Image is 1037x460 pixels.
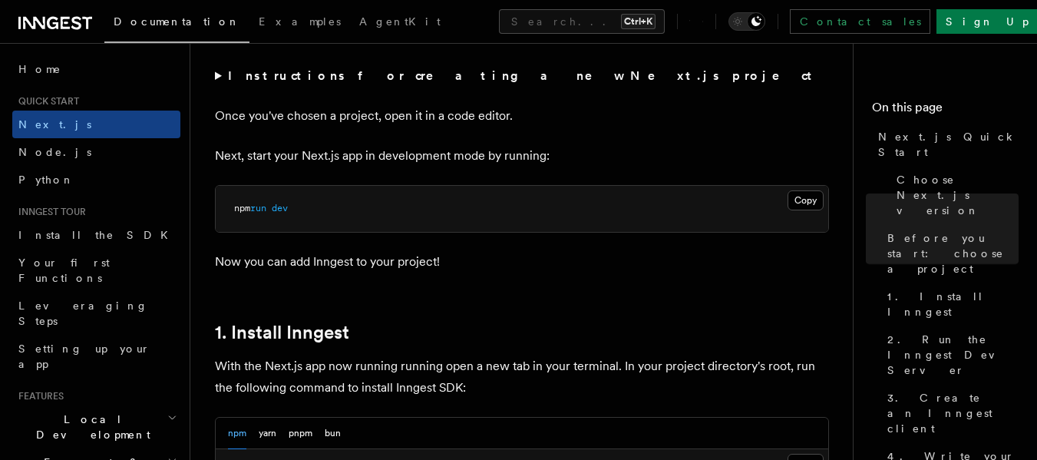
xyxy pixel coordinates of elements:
h4: On this page [872,98,1019,123]
a: Documentation [104,5,249,43]
span: Node.js [18,146,91,158]
button: Toggle dark mode [728,12,765,31]
a: 2. Run the Inngest Dev Server [881,326,1019,384]
span: 3. Create an Inngest client [887,390,1019,436]
span: Home [18,61,61,77]
span: 1. Install Inngest [887,289,1019,319]
span: Features [12,390,64,402]
p: Next, start your Next.js app in development mode by running: [215,145,829,167]
span: dev [272,203,288,213]
button: Local Development [12,405,180,448]
button: Search...Ctrl+K [499,9,665,34]
span: Quick start [12,95,79,108]
span: Before you start: choose a project [887,230,1019,276]
span: Install the SDK [18,229,177,241]
a: Leveraging Steps [12,292,180,335]
strong: Instructions for creating a new Next.js project [228,68,818,83]
span: Local Development [12,412,167,442]
p: Now you can add Inngest to your project! [215,251,829,273]
span: Python [18,174,74,186]
p: Once you've chosen a project, open it in a code editor. [215,105,829,127]
a: 1. Install Inngest [215,322,349,343]
span: npm [234,203,250,213]
span: Leveraging Steps [18,299,148,327]
span: Next.js [18,118,91,131]
span: Documentation [114,15,240,28]
a: Next.js Quick Start [872,123,1019,166]
a: Examples [249,5,350,41]
button: npm [228,418,246,449]
span: Setting up your app [18,343,150,370]
p: With the Next.js app now running running open a new tab in your terminal. In your project directo... [215,356,829,399]
button: bun [325,418,341,449]
a: Python [12,166,180,194]
a: Node.js [12,138,180,166]
a: Your first Functions [12,249,180,292]
a: 3. Create an Inngest client [881,384,1019,442]
a: Choose Next.js version [890,166,1019,224]
span: Inngest tour [12,206,86,218]
button: Copy [788,190,824,210]
a: 1. Install Inngest [881,283,1019,326]
span: Examples [259,15,341,28]
a: Next.js [12,111,180,138]
span: run [250,203,266,213]
a: AgentKit [350,5,450,41]
a: Setting up your app [12,335,180,378]
span: Choose Next.js version [897,172,1019,218]
summary: Instructions for creating a new Next.js project [215,65,829,87]
a: Home [12,55,180,83]
span: AgentKit [359,15,441,28]
button: yarn [259,418,276,449]
span: Next.js Quick Start [878,129,1019,160]
kbd: Ctrl+K [621,14,656,29]
a: Install the SDK [12,221,180,249]
button: pnpm [289,418,312,449]
span: Your first Functions [18,256,110,284]
span: 2. Run the Inngest Dev Server [887,332,1019,378]
a: Contact sales [790,9,930,34]
a: Before you start: choose a project [881,224,1019,283]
